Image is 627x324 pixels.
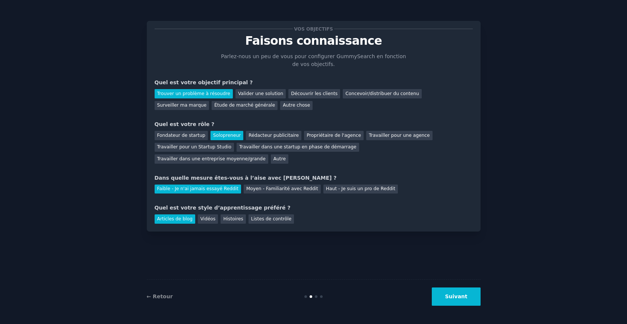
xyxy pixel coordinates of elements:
font: Haut - Je suis un pro de Reddit [326,186,395,191]
font: Autre [273,156,286,161]
font: Autre chose [283,103,310,108]
font: Articles de blog [157,216,193,221]
font: Surveiller ma marque [157,103,207,108]
font: Travailler dans une entreprise moyenne/grande [157,156,266,161]
a: ← Retour [147,293,173,299]
font: Quel est votre rôle ? [155,121,215,127]
font: Trouver un problème à résoudre [157,91,230,96]
font: Moyen - Familiarité avec Reddit [246,186,318,191]
font: Quel est votre style d’apprentissage préféré ? [155,205,291,211]
font: Suivant [445,293,467,299]
font: Découvrir les clients [291,91,338,96]
font: Travailler dans une startup en phase de démarrage [239,144,357,150]
font: Dans quelle mesure êtes-vous à l’aise avec [PERSON_NAME] ? [155,175,337,181]
font: Faisons connaissance [245,34,382,47]
font: Faible - Je n'ai jamais essayé Reddit [157,186,239,191]
font: Étude de marché générale [214,103,275,108]
font: Travailler pour une agence [369,133,430,138]
font: Rédacteur publicitaire [248,133,299,138]
font: Fondateur de startup [157,133,205,138]
font: Listes de contrôle [251,216,291,221]
font: Vos objectifs [294,26,333,32]
font: Histoires [223,216,243,221]
button: Suivant [432,287,480,306]
font: Concevoir/distribuer du contenu [345,91,419,96]
font: Vidéos [200,216,216,221]
font: Parlez-nous un peu de vous pour configurer GummySearch en fonction de vos objectifs. [221,53,406,67]
font: Valider une solution [238,91,283,96]
font: Propriétaire de l'agence [307,133,361,138]
font: Travailler pour un Startup Studio [157,144,231,150]
font: Solopreneur [213,133,241,138]
font: Quel est votre objectif principal ? [155,79,253,85]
